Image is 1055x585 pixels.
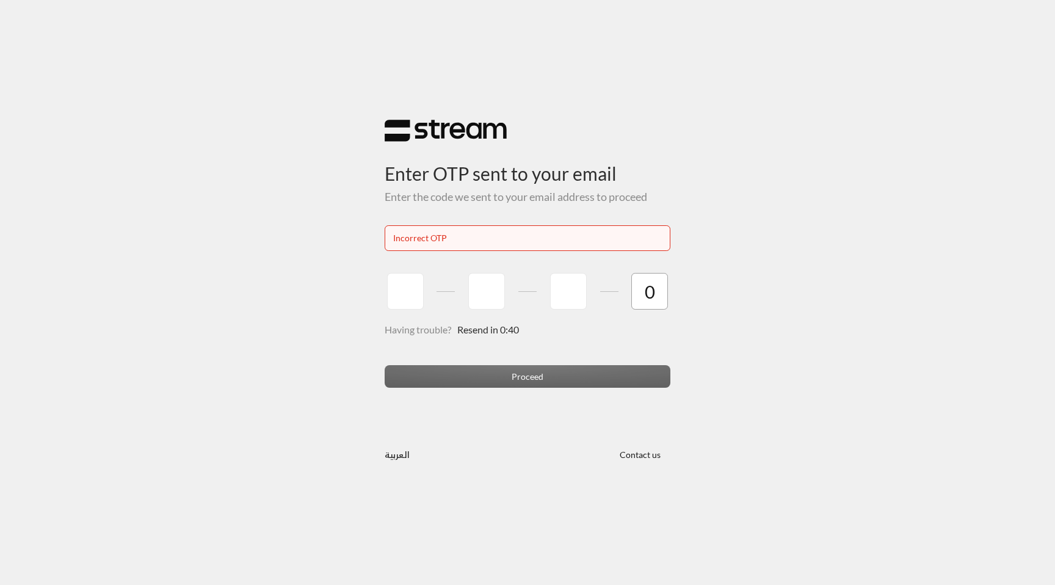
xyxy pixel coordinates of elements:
a: العربية [385,443,410,466]
h5: Enter the code we sent to your email address to proceed [385,191,670,204]
span: Resend in 0:40 [457,324,519,335]
button: Contact us [609,443,670,466]
img: Stream Logo [385,119,507,143]
span: Having trouble? [385,324,451,335]
h3: Enter OTP sent to your email [385,142,670,184]
div: Incorrect OTP [393,232,662,245]
a: Contact us [609,449,670,460]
